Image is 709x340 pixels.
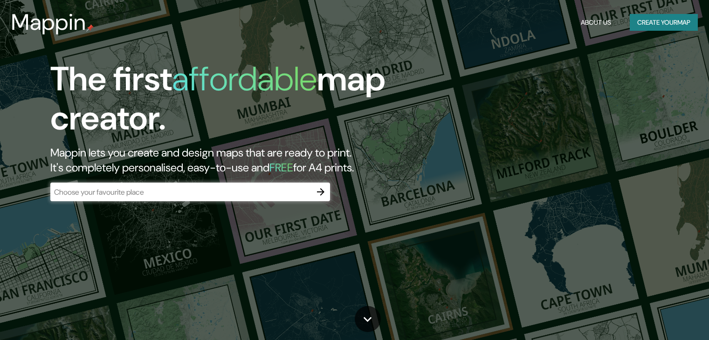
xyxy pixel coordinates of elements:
h2: Mappin lets you create and design maps that are ready to print. It's completely personalised, eas... [50,145,405,175]
h5: FREE [269,160,293,175]
button: About Us [577,14,615,31]
h3: Mappin [11,9,86,35]
input: Choose your favourite place [50,187,311,197]
h1: The first map creator. [50,60,405,145]
button: Create yourmap [630,14,698,31]
img: mappin-pin [86,24,94,32]
h1: affordable [172,57,317,101]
